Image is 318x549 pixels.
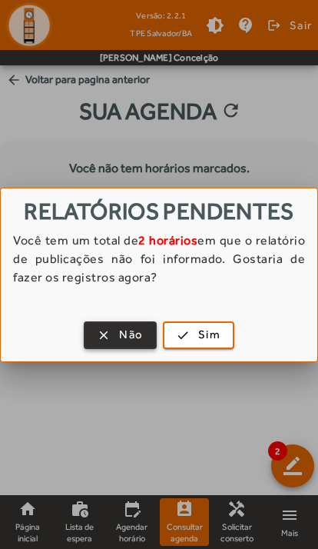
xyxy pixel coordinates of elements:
span: 2 horários [138,233,197,248]
span: Relatórios pendentes [24,198,294,225]
div: Você tem um total de em que o relatório de publicações não foi informado. Gostaria de fazer os re... [1,231,317,302]
button: Sim [163,321,234,349]
button: Não [84,321,157,349]
span: Não [119,326,143,344]
span: Sim [198,326,220,344]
